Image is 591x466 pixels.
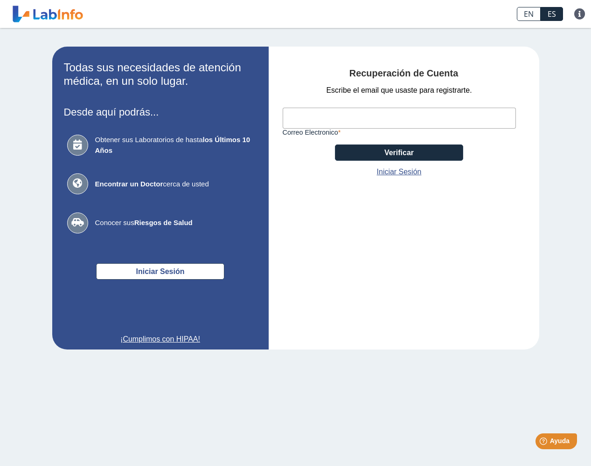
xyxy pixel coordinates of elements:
b: Riesgos de Salud [134,219,193,226]
span: Escribe el email que usaste para registrarte. [326,85,472,96]
span: Obtener sus Laboratorios de hasta [95,135,254,156]
a: Iniciar Sesión [377,166,422,178]
span: cerca de usted [95,179,254,190]
a: EN [517,7,541,21]
iframe: Help widget launcher [508,430,581,456]
b: Encontrar un Doctor [95,180,163,188]
a: ES [541,7,563,21]
h3: Desde aquí podrás... [64,106,257,118]
h4: Recuperación de Cuenta [283,68,525,79]
a: ¡Cumplimos con HIPAA! [64,334,257,345]
label: Correo Electronico [283,129,516,136]
b: los Últimos 10 Años [95,136,250,154]
h2: Todas sus necesidades de atención médica, en un solo lugar. [64,61,257,88]
button: Iniciar Sesión [96,263,224,280]
button: Verificar [335,144,463,161]
span: Conocer sus [95,218,254,228]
